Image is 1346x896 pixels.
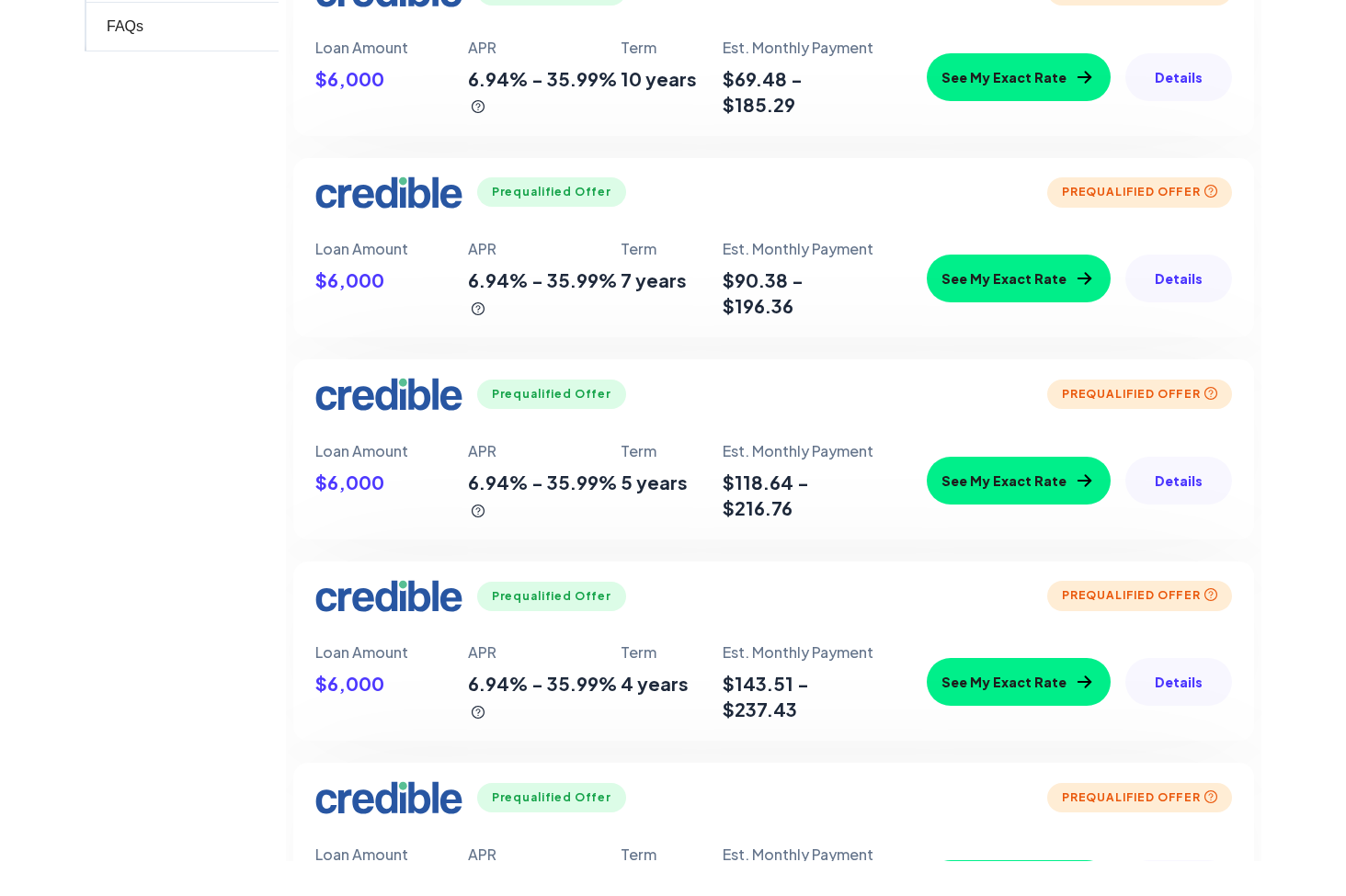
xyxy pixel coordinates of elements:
img: arrow-right [1074,269,1096,288]
p: 6.94% - 35.99% [468,66,621,118]
button: Details [1125,457,1232,505]
span: question-circle [1204,588,1217,601]
img: logo [315,378,462,411]
p: Term [621,440,723,462]
p: Est. Monthly Payment [723,37,875,59]
button: See My Exact Rate [927,255,1111,302]
span: question-circle [1204,790,1217,803]
div: Prequalified offer [1047,783,1232,812]
img: arrow-right [1074,471,1096,490]
button: See My Exact Rate [927,658,1111,706]
img: arrow-right [1074,68,1096,86]
p: APR [468,844,621,866]
button: Details [1125,53,1232,101]
span: question-circle [472,302,485,315]
button: See My Exact Rate [927,53,1111,101]
button: See My Exact Rate [927,457,1111,505]
p: Est. Monthly Payment [723,238,875,260]
p: APR [468,440,621,462]
p: Term [621,238,723,260]
div: Prequalified offer [477,783,626,812]
img: logo [315,580,462,613]
button: Details [1125,255,1232,302]
p: 10 years [621,66,723,92]
p: $6,000 [315,267,468,293]
p: Term [621,641,723,663]
p: APR [468,641,621,663]
p: Est. Monthly Payment [723,641,875,663]
p: $6,000 [315,671,468,697]
div: Prequalified offer [477,177,626,207]
div: Prequalified offer [1047,177,1232,207]
p: Term [621,37,723,59]
span: question-circle [1204,185,1217,198]
p: APR [468,238,621,260]
p: $6,000 [315,470,468,495]
p: Loan Amount [315,440,468,462]
div: FAQs [107,16,143,38]
div: Prequalified offer [477,582,626,611]
div: Prequalified offer [1047,380,1232,409]
p: 6.94% - 35.99% [468,267,621,319]
span: question-circle [472,100,485,113]
img: logo [315,781,462,814]
p: Loan Amount [315,37,468,59]
p: $143.51 - $237.43 [723,671,875,722]
img: logo [315,176,462,210]
p: 5 years [621,470,723,495]
p: $69.48 - $185.29 [723,66,875,118]
p: 7 years [621,267,723,293]
span: question-circle [472,505,485,517]
p: $90.38 - $196.36 [723,267,875,319]
p: Est. Monthly Payment [723,440,875,462]
p: 4 years [621,671,723,697]
button: Details [1125,658,1232,706]
p: Term [621,844,723,866]
p: Loan Amount [315,641,468,663]
p: Est. Monthly Payment [723,844,875,866]
p: APR [468,37,621,59]
span: question-circle [472,706,485,719]
span: question-circle [1204,387,1217,400]
p: 6.94% - 35.99% [468,470,621,521]
p: Loan Amount [315,844,468,866]
div: Prequalified offer [477,380,626,409]
p: Loan Amount [315,238,468,260]
p: 6.94% - 35.99% [468,671,621,722]
p: $6,000 [315,66,468,92]
p: $118.64 - $216.76 [723,470,875,521]
div: Prequalified offer [1047,581,1232,610]
img: arrow-right [1074,673,1096,691]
